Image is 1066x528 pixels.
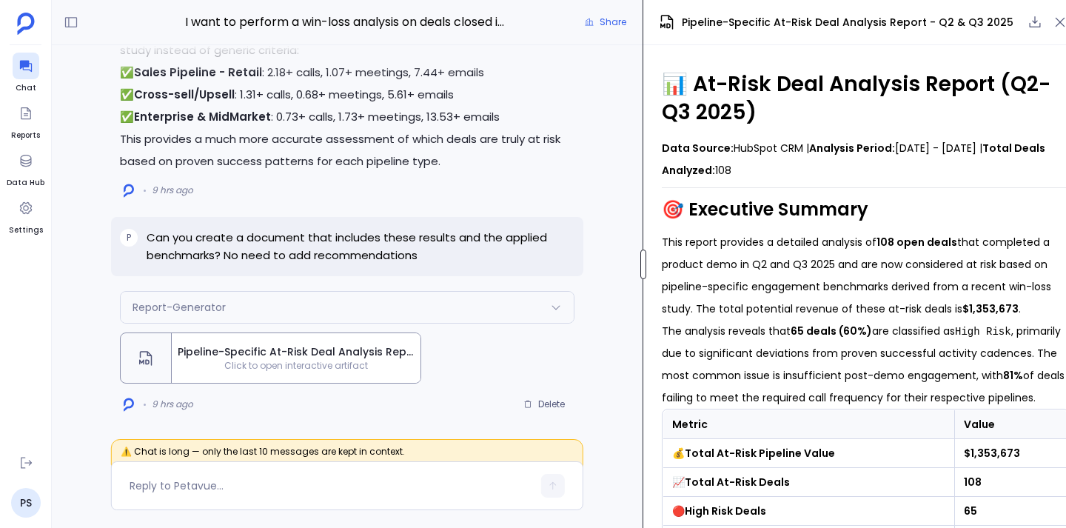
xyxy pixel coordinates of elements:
[17,13,35,35] img: petavue logo
[11,130,40,141] span: Reports
[11,488,41,518] a: PS
[9,195,43,236] a: Settings
[13,53,39,94] a: Chat
[9,224,43,236] span: Settings
[13,82,39,94] span: Chat
[11,100,40,141] a: Reports
[7,177,44,189] span: Data Hub
[7,147,44,189] a: Data Hub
